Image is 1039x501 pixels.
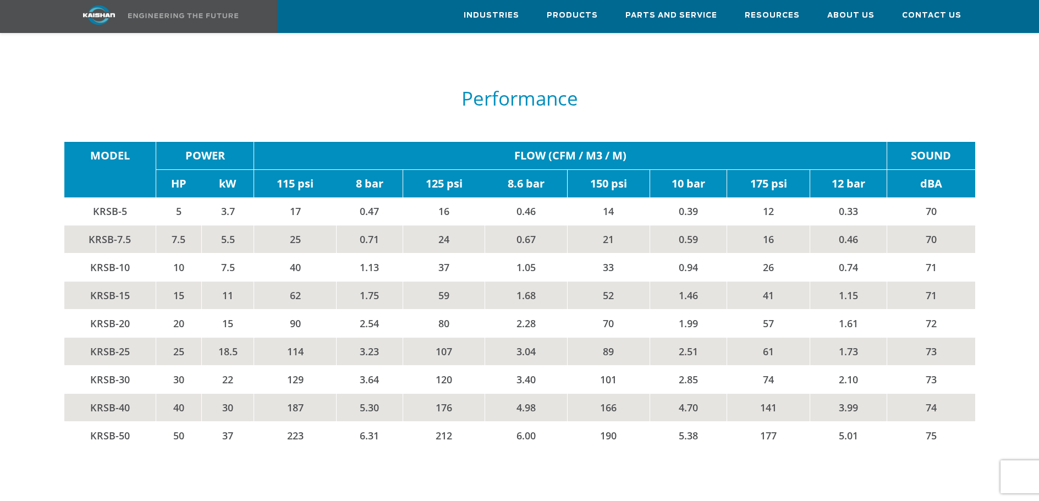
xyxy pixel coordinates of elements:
[650,225,727,253] td: 0.59
[156,253,201,281] td: 10
[464,9,519,22] span: Industries
[464,1,519,30] a: Industries
[810,253,887,281] td: 0.74
[650,365,727,393] td: 2.85
[810,421,887,449] td: 5.01
[336,337,403,365] td: 3.23
[650,169,727,197] td: 10 bar
[485,225,568,253] td: 0.67
[727,197,810,225] td: 12
[485,421,568,449] td: 6.00
[254,253,337,281] td: 40
[64,253,156,281] td: KRSB-10
[403,365,485,393] td: 120
[128,13,238,18] img: Engineering the future
[567,253,650,281] td: 33
[650,393,727,421] td: 4.70
[254,337,337,365] td: 114
[403,169,485,197] td: 125 psi
[403,281,485,309] td: 59
[887,421,975,449] td: 75
[64,337,156,365] td: KRSB-25
[64,225,156,253] td: KRSB-7.5
[336,365,403,393] td: 3.64
[745,9,800,22] span: Resources
[902,9,961,22] span: Contact Us
[254,421,337,449] td: 223
[567,337,650,365] td: 89
[156,197,201,225] td: 5
[201,281,254,309] td: 11
[547,1,598,30] a: Products
[403,337,485,365] td: 107
[201,337,254,365] td: 18.5
[727,169,810,197] td: 175 psi
[485,337,568,365] td: 3.04
[887,197,975,225] td: 70
[887,169,975,197] td: dBA
[156,421,201,449] td: 50
[727,365,810,393] td: 74
[727,253,810,281] td: 26
[727,393,810,421] td: 141
[156,142,254,170] td: POWER
[156,281,201,309] td: 15
[567,169,650,197] td: 150 psi
[336,169,403,197] td: 8 bar
[485,169,568,197] td: 8.6 bar
[64,88,975,109] h5: Performance
[650,197,727,225] td: 0.39
[201,253,254,281] td: 7.5
[254,393,337,421] td: 187
[201,309,254,337] td: 15
[567,197,650,225] td: 14
[201,197,254,225] td: 3.7
[64,197,156,225] td: KRSB-5
[64,142,156,170] td: MODEL
[156,309,201,337] td: 20
[201,421,254,449] td: 37
[727,309,810,337] td: 57
[887,393,975,421] td: 74
[827,1,875,30] a: About Us
[64,365,156,393] td: KRSB-30
[810,309,887,337] td: 1.61
[567,393,650,421] td: 166
[727,281,810,309] td: 41
[64,281,156,309] td: KRSB-15
[727,421,810,449] td: 177
[650,337,727,365] td: 2.51
[336,281,403,309] td: 1.75
[485,253,568,281] td: 1.05
[810,281,887,309] td: 1.15
[403,225,485,253] td: 24
[336,225,403,253] td: 0.71
[254,169,337,197] td: 115 psi
[156,225,201,253] td: 7.5
[810,365,887,393] td: 2.10
[810,169,887,197] td: 12 bar
[650,253,727,281] td: 0.94
[403,253,485,281] td: 37
[64,309,156,337] td: KRSB-20
[201,393,254,421] td: 30
[336,393,403,421] td: 5.30
[887,225,975,253] td: 70
[403,309,485,337] td: 80
[254,142,887,170] td: FLOW (CFM / M3 / M)
[745,1,800,30] a: Resources
[336,253,403,281] td: 1.13
[567,225,650,253] td: 21
[887,309,975,337] td: 72
[887,253,975,281] td: 71
[485,197,568,225] td: 0.46
[156,393,201,421] td: 40
[887,142,975,170] td: SOUND
[485,281,568,309] td: 1.68
[201,169,254,197] td: kW
[485,365,568,393] td: 3.40
[810,393,887,421] td: 3.99
[403,197,485,225] td: 16
[887,365,975,393] td: 73
[201,225,254,253] td: 5.5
